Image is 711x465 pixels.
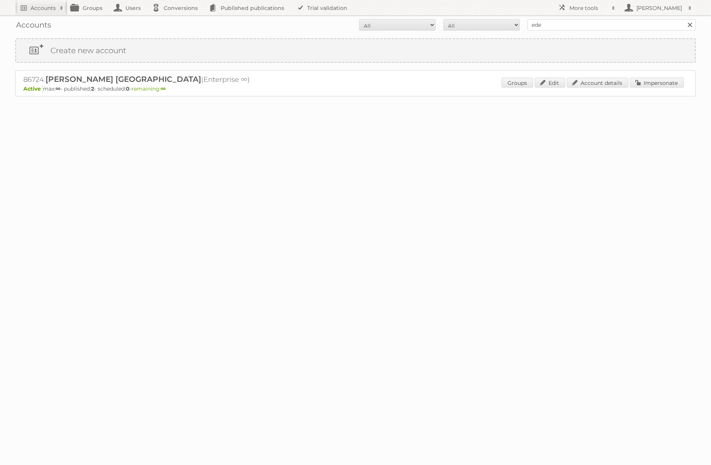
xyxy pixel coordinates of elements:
[23,85,688,92] p: max: - published: - scheduled: -
[635,4,684,12] h2: [PERSON_NAME]
[23,75,291,85] h2: 86724: (Enterprise ∞)
[630,78,684,88] a: Impersonate
[132,85,166,92] span: remaining:
[91,85,94,92] strong: 2
[31,4,56,12] h2: Accounts
[501,78,533,88] a: Groups
[16,39,695,62] a: Create new account
[161,85,166,92] strong: ∞
[535,78,565,88] a: Edit
[23,85,43,92] span: Active
[126,85,130,92] strong: 0
[46,75,201,84] span: [PERSON_NAME] [GEOGRAPHIC_DATA]
[55,85,60,92] strong: ∞
[567,78,628,88] a: Account details
[569,4,608,12] h2: More tools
